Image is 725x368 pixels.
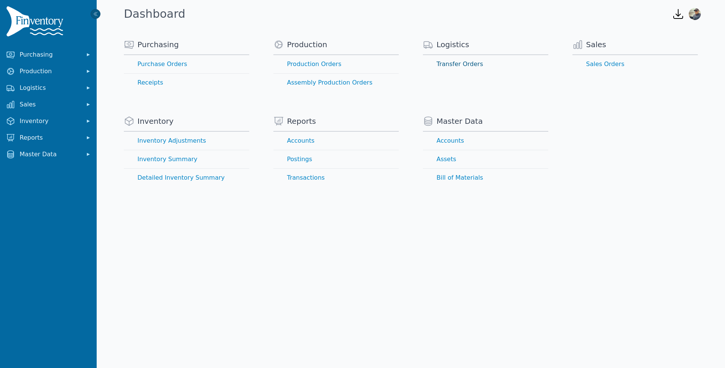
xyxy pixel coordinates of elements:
span: Sales [586,39,606,50]
a: Inventory Adjustments [124,132,249,150]
span: Reports [20,133,80,142]
img: Anthony Armesto [689,8,701,20]
a: Assembly Production Orders [273,74,399,92]
a: Receipts [124,74,249,92]
button: Purchasing [3,47,94,62]
span: Logistics [437,39,469,50]
span: Logistics [20,83,80,92]
button: Inventory [3,114,94,129]
a: Production Orders [273,55,399,73]
span: Production [20,67,80,76]
a: Bill of Materials [423,169,548,187]
span: Purchasing [137,39,179,50]
a: Purchase Orders [124,55,249,73]
span: Inventory [137,116,174,126]
span: Sales [20,100,80,109]
button: Reports [3,130,94,145]
a: Accounts [423,132,548,150]
span: Master Data [20,150,80,159]
a: Accounts [273,132,399,150]
span: Inventory [20,117,80,126]
button: Sales [3,97,94,112]
a: Inventory Summary [124,150,249,168]
a: Postings [273,150,399,168]
button: Production [3,64,94,79]
img: Finventory [6,6,66,40]
a: Transfer Orders [423,55,548,73]
span: Reports [287,116,316,126]
span: Master Data [437,116,483,126]
h1: Dashboard [124,7,185,21]
button: Logistics [3,80,94,95]
a: Sales Orders [572,55,698,73]
a: Transactions [273,169,399,187]
button: Master Data [3,147,94,162]
span: Purchasing [20,50,80,59]
a: Assets [423,150,548,168]
span: Production [287,39,327,50]
a: Detailed Inventory Summary [124,169,249,187]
